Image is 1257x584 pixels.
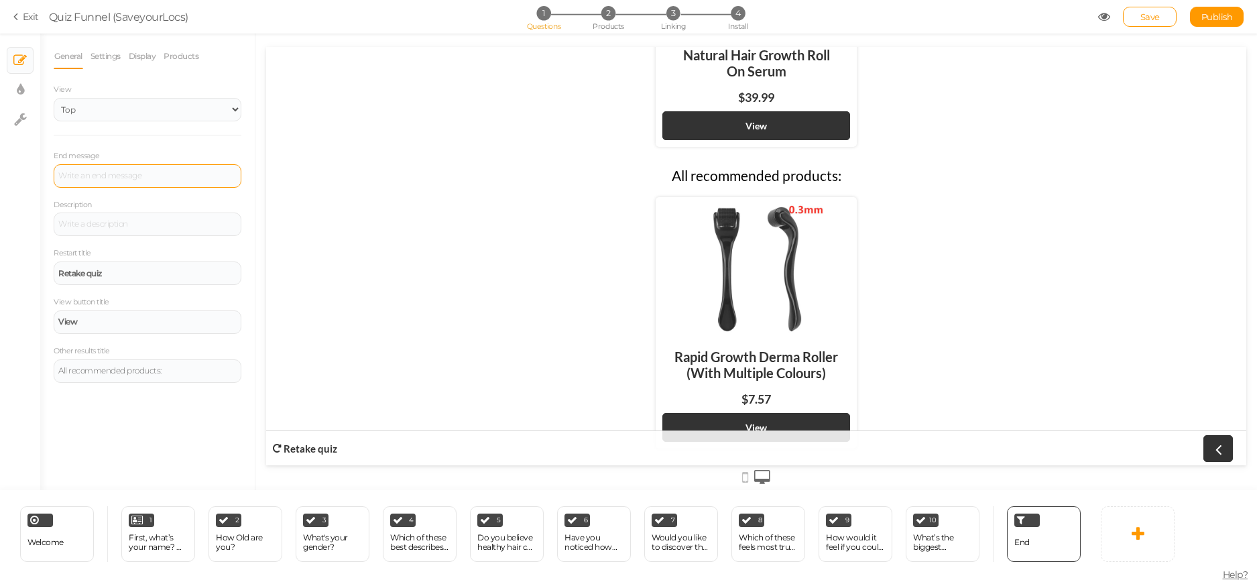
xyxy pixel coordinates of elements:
[477,533,536,552] div: Do you believe healthy hair can change the way you feel about yourself?
[642,6,704,20] li: 3 Linking
[666,6,680,20] span: 3
[90,44,121,69] a: Settings
[929,517,936,524] span: 10
[296,506,369,562] div: 3 What's your gender?
[149,517,152,524] span: 1
[819,506,892,562] div: 9 How would it feel if you could look in the mirror and not worry about your hair?
[27,537,64,547] span: Welcome
[826,533,885,552] div: How would it feel if you could look in the mirror and not worry about your hair?
[512,6,575,20] li: 1 Questions
[707,6,769,20] li: 4 Install
[303,533,362,552] div: What's your gender?
[644,506,718,562] div: 7 Would you like to discover the biggest reason why hair often struggles to stay strong and full?
[216,533,275,552] div: How Old are you?
[1123,7,1177,27] div: Save
[235,517,239,524] span: 2
[58,316,77,327] strong: View
[322,517,326,524] span: 3
[121,506,195,562] div: 1 First, what’s your name? 👋 (So we can personalize your results!
[20,506,94,562] div: Welcome
[54,152,100,161] label: End message
[913,533,972,552] div: What’s the biggest frustration with your hair journey so far?
[731,6,745,20] span: 4
[54,347,110,356] label: Other results title
[396,291,584,345] div: Rapid Growth Derma Roller (With Multiple Colours)
[601,6,615,20] span: 2
[409,517,414,524] span: 4
[129,533,188,552] div: First, what’s your name? 👋 (So we can personalize your results!
[731,506,805,562] div: 8 Which of these feels most true for you right now?
[54,298,109,307] label: View button title
[58,270,102,278] strong: Retake quiz
[1140,11,1160,22] span: Save
[1223,569,1248,581] span: Help?
[758,517,762,524] span: 8
[671,517,675,524] span: 7
[593,21,624,31] span: Products
[17,396,71,408] strong: Retake quiz
[390,533,449,552] div: Which of these best describes your current lifestyle?
[58,367,237,375] div: All recommended products:
[163,44,199,69] a: Products
[1014,537,1030,547] span: End
[1201,11,1233,22] span: Publish
[470,506,544,562] div: 5 Do you believe healthy hair can change the way you feel about yourself?
[497,517,501,524] span: 5
[54,249,91,258] label: Restart title
[739,533,798,552] div: Which of these feels most true for you right now?
[845,517,849,524] span: 9
[652,533,711,552] div: Would you like to discover the biggest reason why hair often struggles to stay strong and full?
[728,21,747,31] span: Install
[479,73,501,84] strong: View
[584,517,588,524] span: 6
[661,21,685,31] span: Linking
[49,9,188,25] div: Quiz Funnel (SaveyourLocs)
[472,43,508,58] div: $39.99
[526,21,560,31] span: Questions
[557,506,631,562] div: 6 Have you noticed how even small changes in your hair can affect your confidence?
[383,506,457,562] div: 4 Which of these best describes your current lifestyle?
[54,200,92,210] label: Description
[128,44,157,69] a: Display
[54,44,83,69] a: General
[383,120,597,137] div: All recommended products:
[577,6,640,20] li: 2 Products
[536,6,550,20] span: 1
[13,10,39,23] a: Exit
[564,533,623,552] div: Have you noticed how even small changes in your hair can affect your confidence?
[479,375,501,386] strong: View
[475,345,505,359] div: $7.57
[54,84,71,94] span: View
[906,506,979,562] div: 10 What’s the biggest frustration with your hair journey so far?
[1007,506,1081,562] div: End
[208,506,282,562] div: 2 How Old are you?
